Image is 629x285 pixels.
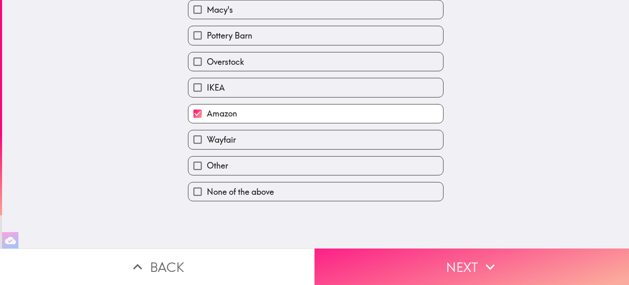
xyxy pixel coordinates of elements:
[207,108,237,119] span: Amazon
[207,4,233,16] span: Macy's
[207,56,244,67] span: Overstock
[188,0,443,19] button: Macy's
[207,186,274,198] span: None of the above
[314,249,629,285] button: Next
[188,182,443,201] button: None of the above
[188,156,443,175] button: Other
[188,26,443,45] button: Pottery Barn
[207,134,236,146] span: Wayfair
[207,160,228,171] span: Other
[207,82,225,93] span: IKEA
[188,52,443,71] button: Overstock
[188,105,443,123] button: Amazon
[188,130,443,149] button: Wayfair
[188,78,443,97] button: IKEA
[207,30,252,41] span: Pottery Barn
